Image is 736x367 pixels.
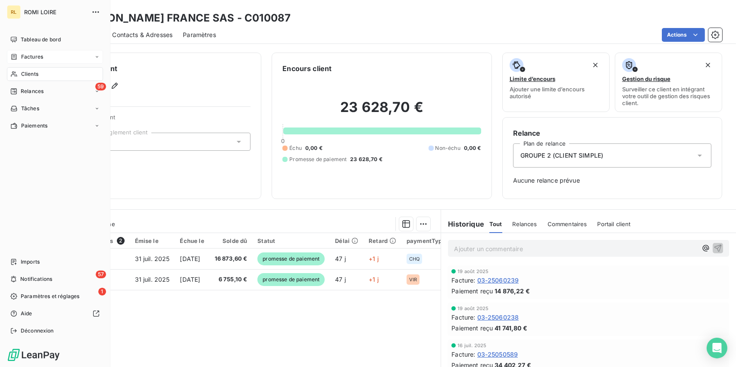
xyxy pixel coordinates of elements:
[21,70,38,78] span: Clients
[513,221,537,227] span: Relances
[180,255,200,262] span: [DATE]
[76,10,291,26] h3: [PERSON_NAME] FRANCE SAS - C010087
[95,83,106,90] span: 59
[21,327,54,335] span: Déconnexion
[180,237,204,244] div: Échue le
[69,114,251,126] span: Propriétés Client
[477,276,519,285] span: 03-25060239
[407,237,460,244] div: paymentTypeCode
[477,313,519,322] span: 03-25060238
[548,221,587,227] span: Commentaires
[117,237,125,245] span: 2
[350,156,382,163] span: 23 628,70 €
[215,275,247,284] span: 6 755,10 €
[441,219,484,229] h6: Historique
[289,156,347,163] span: Promesse de paiement
[457,269,489,274] span: 19 août 2025
[495,286,530,295] span: 14 876,22 €
[257,237,325,244] div: Statut
[135,276,170,283] span: 31 juil. 2025
[21,310,32,317] span: Aide
[305,144,323,152] span: 0,00 €
[21,292,79,300] span: Paramètres et réglages
[707,338,727,358] div: Open Intercom Messenger
[335,237,358,244] div: Délai
[622,75,670,82] span: Gestion du risque
[622,86,715,106] span: Surveiller ce client en intégrant votre outil de gestion des risques client.
[615,53,722,112] button: Gestion du risqueSurveiller ce client en intégrant votre outil de gestion des risques client.
[7,5,21,19] div: RL
[457,306,489,311] span: 19 août 2025
[20,275,52,283] span: Notifications
[180,276,200,283] span: [DATE]
[451,276,475,285] span: Facture :
[257,252,325,265] span: promesse de paiement
[183,31,216,39] span: Paramètres
[369,237,396,244] div: Retard
[464,144,481,152] span: 0,00 €
[513,128,711,138] h6: Relance
[510,86,602,100] span: Ajouter une limite d’encours autorisé
[135,255,170,262] span: 31 juil. 2025
[21,105,39,112] span: Tâches
[409,277,417,282] span: VIR
[335,276,346,283] span: 47 j
[96,271,106,278] span: 57
[282,99,481,124] h2: 23 628,70 €
[598,221,631,227] span: Portail client
[409,256,420,261] span: CHQ
[24,9,86,16] span: ROMI LOIRE
[282,63,332,74] h6: Encours client
[513,176,711,185] span: Aucune relance prévue
[112,31,172,39] span: Contacts & Adresses
[215,237,247,244] div: Solde dû
[281,137,285,144] span: 0
[335,255,346,262] span: 47 j
[369,276,379,283] span: +1 j
[98,288,106,295] span: 1
[451,350,475,359] span: Facture :
[510,75,555,82] span: Limite d’encours
[451,323,493,333] span: Paiement reçu
[435,144,460,152] span: Non-échu
[495,323,527,333] span: 41 741,80 €
[257,273,325,286] span: promesse de paiement
[451,286,493,295] span: Paiement reçu
[21,53,43,61] span: Factures
[21,87,44,95] span: Relances
[21,122,47,130] span: Paiements
[502,53,610,112] button: Limite d’encoursAjouter une limite d’encours autorisé
[52,63,251,74] h6: Informations client
[21,36,61,44] span: Tableau de bord
[451,313,475,322] span: Facture :
[457,343,486,348] span: 16 juil. 2025
[477,350,518,359] span: 03-25050589
[7,307,103,320] a: Aide
[7,348,60,362] img: Logo LeanPay
[489,221,502,227] span: Tout
[289,144,302,152] span: Échu
[520,151,604,160] span: GROUPE 2 (CLIENT SIMPLE)
[215,255,247,263] span: 16 873,60 €
[662,28,705,42] button: Actions
[135,237,170,244] div: Émise le
[21,258,40,266] span: Imports
[369,255,379,262] span: +1 j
